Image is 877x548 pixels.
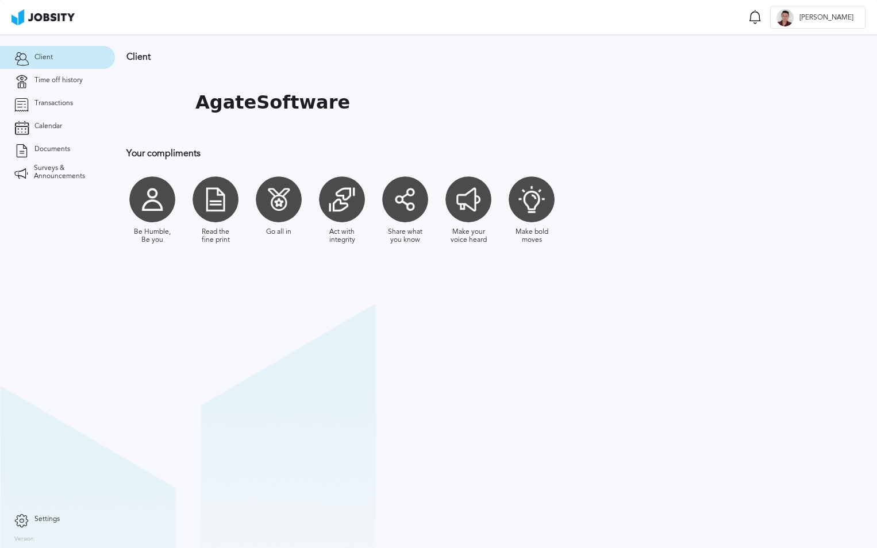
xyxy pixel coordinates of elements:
div: Share what you know [385,228,425,244]
div: Act with integrity [322,228,362,244]
span: [PERSON_NAME] [794,14,859,22]
span: Calendar [34,122,62,130]
div: O [776,9,794,26]
span: Settings [34,515,60,523]
h3: Your compliments [126,148,750,159]
div: Be Humble, Be you [132,228,172,244]
span: Transactions [34,99,73,107]
div: Make your voice heard [448,228,488,244]
span: Client [34,53,53,61]
label: Version: [14,536,36,543]
h1: AgateSoftware [195,92,350,113]
span: Documents [34,145,70,153]
div: Make bold moves [511,228,552,244]
h3: Client [126,52,750,62]
span: Time off history [34,76,83,84]
button: O[PERSON_NAME] [770,6,866,29]
div: Go all in [266,228,291,236]
div: Read the fine print [195,228,236,244]
img: ab4bad089aa723f57921c736e9817d99.png [11,9,75,25]
span: Surveys & Announcements [34,164,101,180]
